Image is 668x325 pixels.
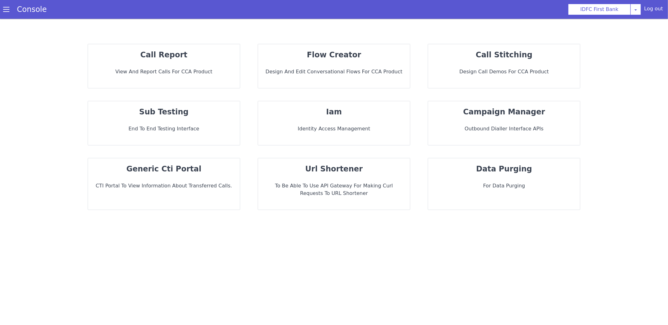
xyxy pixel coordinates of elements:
[263,182,405,197] p: To be able to use API Gateway for making curl requests to URL Shortener
[93,125,235,133] p: End to End Testing Interface
[326,107,342,116] strong: iam
[433,125,575,133] p: Outbound dialler interface APIs
[433,68,575,76] p: Design call demos for CCA Product
[139,107,189,116] strong: sub testing
[433,182,575,190] p: For data purging
[93,182,235,190] p: CTI portal to view information about transferred Calls.
[9,5,54,14] a: Console
[263,68,405,76] p: Design and Edit Conversational flows for CCA Product
[568,4,631,15] button: IDFC First Bank
[476,165,532,173] strong: data purging
[476,50,532,59] strong: call stitching
[305,165,363,173] strong: url shortener
[127,165,201,173] strong: generic cti portal
[463,107,545,116] strong: campaign manager
[93,68,235,76] p: View and report calls for CCA Product
[140,50,187,59] strong: call report
[307,50,361,59] strong: flow creator
[263,125,405,133] p: Identity Access Management
[644,5,663,15] div: Log out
